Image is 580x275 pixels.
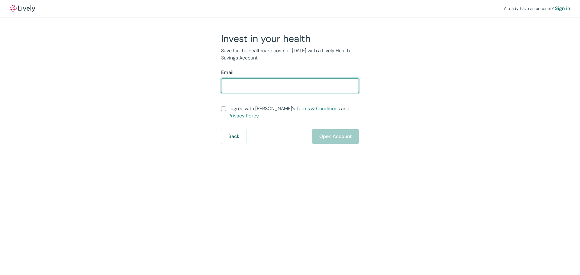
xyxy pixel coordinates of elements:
span: I agree with [PERSON_NAME]’s and [228,105,359,120]
p: Save for the healthcare costs of [DATE] with a Lively Health Savings Account [221,47,359,62]
label: Email [221,69,234,76]
img: Lively [10,5,35,12]
a: Privacy Policy [228,113,259,119]
div: Already have an account? [504,5,570,12]
a: Terms & Conditions [296,105,340,112]
h2: Invest in your health [221,33,359,45]
a: Sign in [555,5,570,12]
button: Back [221,129,246,144]
a: LivelyLively [10,5,35,12]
